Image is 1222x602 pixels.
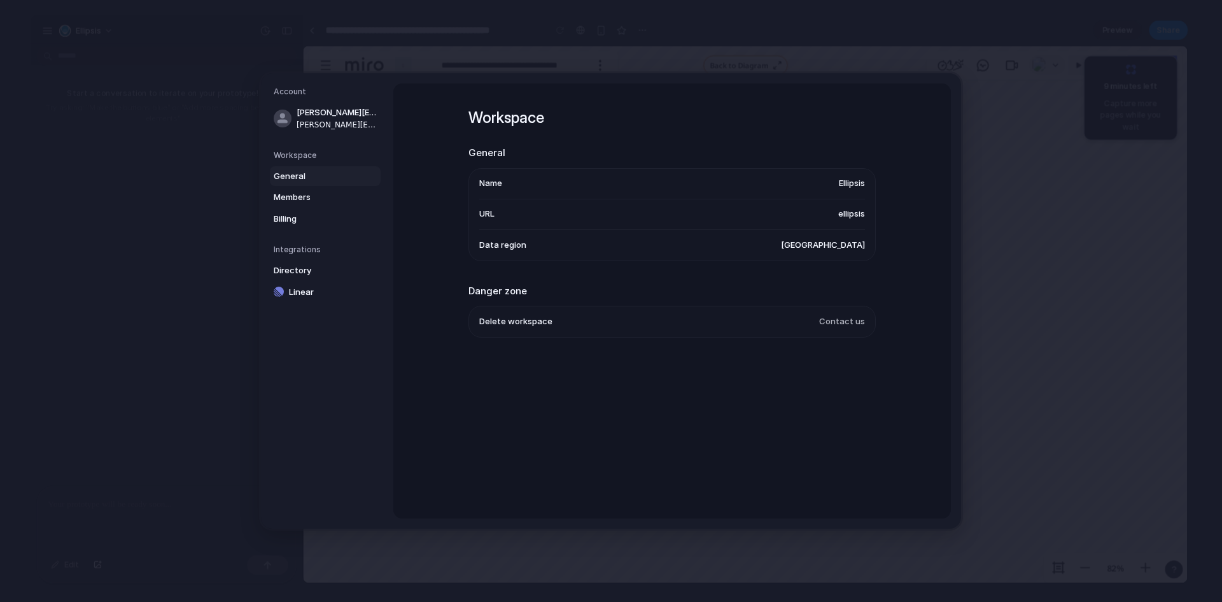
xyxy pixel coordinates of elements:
[838,536,871,562] button: Zoom and navigation
[421,10,510,31] button: Back to Diagram
[479,177,502,190] span: Name
[782,536,808,562] button: Frames
[95,9,115,32] button: Change thumbnail
[274,264,355,277] span: Directory
[874,536,899,562] button: Zoom in
[805,10,866,31] button: Present
[3,220,28,246] button: Text
[274,244,381,255] h5: Integrations
[300,9,325,32] button: Main menu
[274,213,355,226] span: Billing
[781,239,865,252] span: [GEOGRAPHIC_DATA]
[656,5,925,36] div: Board
[3,136,28,162] button: Select
[3,248,28,274] button: Shapes and lines
[703,9,728,32] button: Activity
[428,15,490,26] span: Back to Diagram
[479,239,526,252] span: Data region
[3,361,28,386] button: Comment
[270,166,381,187] a: General
[868,10,920,31] button: Share
[274,191,355,204] span: Members
[270,103,381,134] a: [PERSON_NAME][EMAIL_ADDRESS][PERSON_NAME][DOMAIN_NAME][PERSON_NAME][EMAIL_ADDRESS][PERSON_NAME][D...
[3,305,28,330] button: Frame
[888,16,913,25] span: Share
[3,164,28,190] button: Sticky note
[274,170,355,183] span: General
[479,208,495,220] span: URL
[115,9,297,32] button: Click to rename
[839,177,865,190] span: Ellipsis
[5,5,332,36] div: Board
[3,389,28,414] button: Prototyping
[468,146,876,161] h2: General
[825,16,859,25] span: Present
[468,106,876,129] h1: Workspace
[270,187,381,208] a: Members
[3,99,28,125] button: Create with AI
[838,208,865,220] span: ellipsis
[842,543,867,555] div: 82%
[479,315,552,328] span: Delete workspace
[39,9,90,32] button: Home
[270,261,381,281] a: Directory
[274,150,381,161] h5: Workspace
[96,11,114,29] img: board-icon
[289,286,370,299] span: Linear
[819,315,865,328] span: Contact us
[3,192,28,218] button: Templates
[468,284,876,299] h2: Danger zone
[3,417,28,442] button: Tools, Media and Integrations
[662,9,700,32] button: Facilitation tools and reactions
[810,536,836,562] button: Zoom out
[782,534,927,564] div: Controls
[270,282,381,303] a: Linear
[274,86,381,97] h5: Account
[3,276,28,302] button: Create freehand drawings
[297,106,378,119] span: [PERSON_NAME][EMAIL_ADDRESS][PERSON_NAME][DOMAIN_NAME]
[764,10,803,30] button: Ana Popovic
[11,9,36,32] button: Open Sidebar
[731,10,761,31] button: Video calls and Talktrack recordings
[270,209,381,229] a: Billing
[902,536,927,562] button: Help and resources
[3,333,28,358] button: Stickers, Emoji and GIFs
[297,119,378,131] span: [PERSON_NAME][EMAIL_ADDRESS][PERSON_NAME][DOMAIN_NAME]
